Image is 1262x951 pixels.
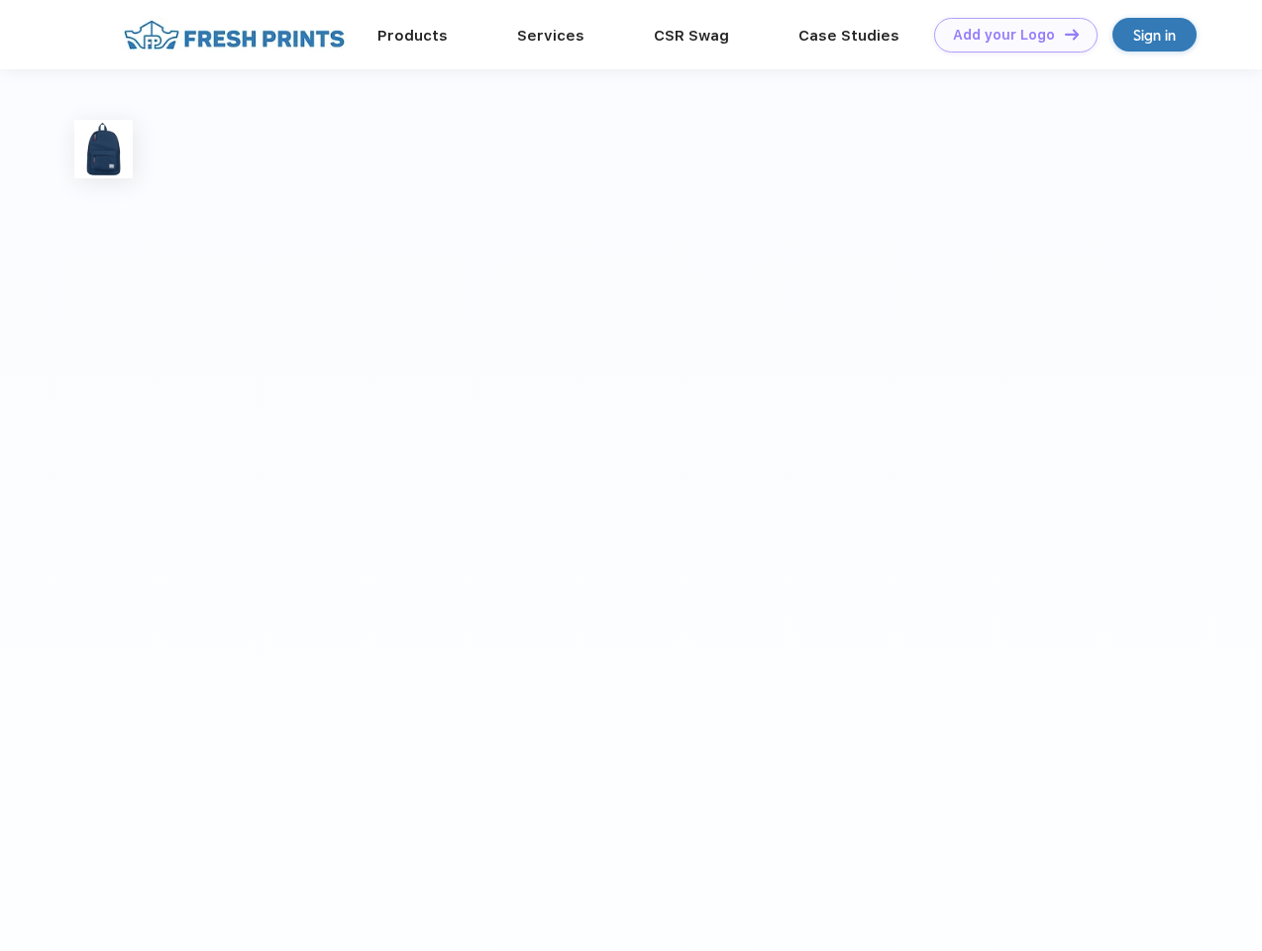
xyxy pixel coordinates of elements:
img: func=resize&h=100 [74,120,133,178]
img: fo%20logo%202.webp [118,18,351,53]
a: Products [377,27,448,45]
img: DT [1065,29,1079,40]
div: Sign in [1133,24,1176,47]
div: Add your Logo [953,27,1055,44]
a: Sign in [1112,18,1197,52]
